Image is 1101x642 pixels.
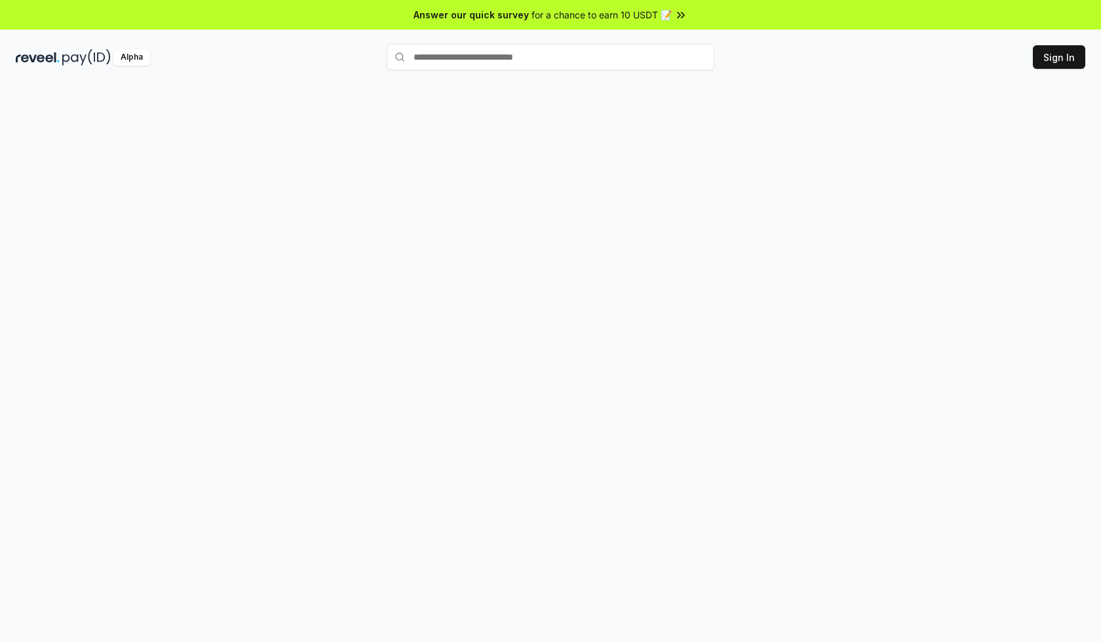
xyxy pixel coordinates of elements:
[16,49,60,66] img: reveel_dark
[62,49,111,66] img: pay_id
[531,8,672,22] span: for a chance to earn 10 USDT 📝
[414,8,529,22] span: Answer our quick survey
[113,49,150,66] div: Alpha
[1033,45,1085,69] button: Sign In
